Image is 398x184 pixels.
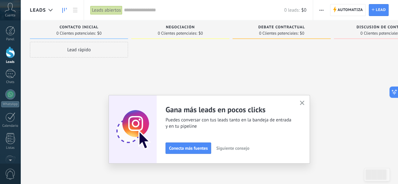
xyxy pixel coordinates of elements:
button: Siguiente consejo [213,143,252,153]
span: 0 Clientes potenciales: [259,31,298,35]
h2: Gana más leads en pocos clicks [165,105,292,114]
span: Negociación [166,25,195,30]
div: Debate contractual [236,25,328,31]
span: Cuenta [5,14,15,18]
div: Calendario [1,124,20,128]
span: $0 [301,7,306,13]
span: $0 [300,31,304,35]
span: Debate contractual [258,25,305,30]
span: Conecta más fuentes [169,146,208,150]
a: Lead [369,4,389,16]
span: Contacto inicial [59,25,98,30]
span: $0 [97,31,102,35]
span: Leads [30,7,46,13]
div: Listas [1,146,20,150]
a: Automatiza [330,4,366,16]
div: Contacto inicial [33,25,125,31]
a: Lista [70,4,81,16]
span: 0 leads: [284,7,300,13]
div: Lead rápido [30,42,128,58]
div: WhatsApp [1,101,19,107]
div: Negociación [134,25,226,31]
span: 0 Clientes potenciales: [56,31,96,35]
span: Puedes conversar con tus leads tanto en la bandeja de entrada y en tu pipeline [165,117,292,130]
span: $0 [199,31,203,35]
span: Lead [376,4,386,16]
button: Más [317,4,326,16]
button: Conecta más fuentes [165,142,211,154]
a: Leads [59,4,70,16]
span: Siguiente consejo [216,146,249,150]
span: 0 Clientes potenciales: [158,31,197,35]
span: Automatiza [338,4,363,16]
div: Chats [1,80,20,84]
div: Leads [1,60,20,64]
div: Leads abiertos [90,6,122,15]
div: Panel [1,37,20,42]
